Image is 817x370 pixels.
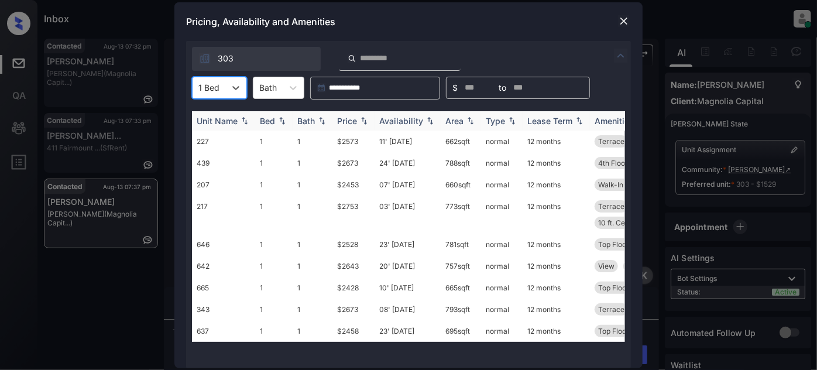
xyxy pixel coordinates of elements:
td: 788 sqft [441,152,481,174]
img: sorting [465,117,476,125]
td: 12 months [523,131,590,152]
td: $2753 [332,196,375,234]
td: 1 [293,255,332,277]
img: sorting [316,117,328,125]
td: 12 months [523,234,590,255]
td: normal [481,131,523,152]
td: 793 sqft [441,299,481,320]
td: 12 months [523,320,590,342]
div: Bed [260,116,275,126]
span: 10 ft. Ceilings [598,218,642,227]
td: 773 sqft [441,196,481,234]
td: $2643 [332,255,375,277]
span: Top Floor [598,283,629,292]
span: View [598,262,615,270]
td: 12 months [523,255,590,277]
td: 1 [293,174,332,196]
div: Amenities [595,116,634,126]
td: 03' [DATE] [375,196,441,234]
img: sorting [424,117,436,125]
img: icon-zuma [199,53,211,64]
div: Unit Name [197,116,238,126]
td: 12 months [523,299,590,320]
td: normal [481,255,523,277]
td: 660 sqft [441,174,481,196]
td: 07' [DATE] [375,174,441,196]
td: 1 [255,277,293,299]
td: $2458 [332,320,375,342]
img: sorting [506,117,518,125]
td: 665 [192,277,255,299]
div: Type [486,116,505,126]
td: 1 [255,255,293,277]
td: 1 [293,196,332,234]
td: 12 months [523,196,590,234]
div: Availability [379,116,423,126]
td: $2453 [332,174,375,196]
td: 24' [DATE] [375,152,441,174]
td: 1 [255,152,293,174]
div: Pricing, Availability and Amenities [174,2,643,41]
td: $2673 [332,299,375,320]
td: 207 [192,174,255,196]
td: $2428 [332,277,375,299]
td: 1 [255,234,293,255]
td: normal [481,299,523,320]
td: 695 sqft [441,320,481,342]
td: $2673 [332,152,375,174]
div: Price [337,116,357,126]
td: $2528 [332,234,375,255]
td: 1 [293,320,332,342]
td: normal [481,196,523,234]
span: Terrace [598,202,624,211]
td: 1 [293,131,332,152]
td: normal [481,320,523,342]
td: 1 [293,234,332,255]
td: 08' [DATE] [375,299,441,320]
td: 23' [DATE] [375,320,441,342]
td: 1 [255,174,293,196]
div: Bath [297,116,315,126]
td: 662 sqft [441,131,481,152]
td: 20' [DATE] [375,255,441,277]
img: sorting [574,117,585,125]
td: 217 [192,196,255,234]
img: sorting [276,117,288,125]
td: normal [481,234,523,255]
span: to [499,81,506,94]
td: 23' [DATE] [375,234,441,255]
div: Lease Term [527,116,572,126]
td: 646 [192,234,255,255]
td: $2573 [332,131,375,152]
td: 781 sqft [441,234,481,255]
span: Terrace [598,305,624,314]
td: 1 [293,152,332,174]
span: Walk-In Closet [598,180,646,189]
span: $ [452,81,458,94]
div: Area [445,116,464,126]
td: normal [481,277,523,299]
td: 12 months [523,277,590,299]
td: 1 [293,277,332,299]
td: 11' [DATE] [375,131,441,152]
td: 1 [255,320,293,342]
td: 227 [192,131,255,152]
img: close [618,15,630,27]
td: 1 [255,299,293,320]
td: 12 months [523,152,590,174]
td: 665 sqft [441,277,481,299]
img: sorting [358,117,370,125]
img: icon-zuma [348,53,356,64]
td: 439 [192,152,255,174]
img: icon-zuma [614,49,628,63]
td: 642 [192,255,255,277]
td: 1 [255,131,293,152]
td: 1 [255,196,293,234]
td: normal [481,152,523,174]
span: Top Floor [598,240,629,249]
td: 757 sqft [441,255,481,277]
span: 303 [218,52,234,65]
td: 343 [192,299,255,320]
td: 12 months [523,174,590,196]
img: sorting [239,117,250,125]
